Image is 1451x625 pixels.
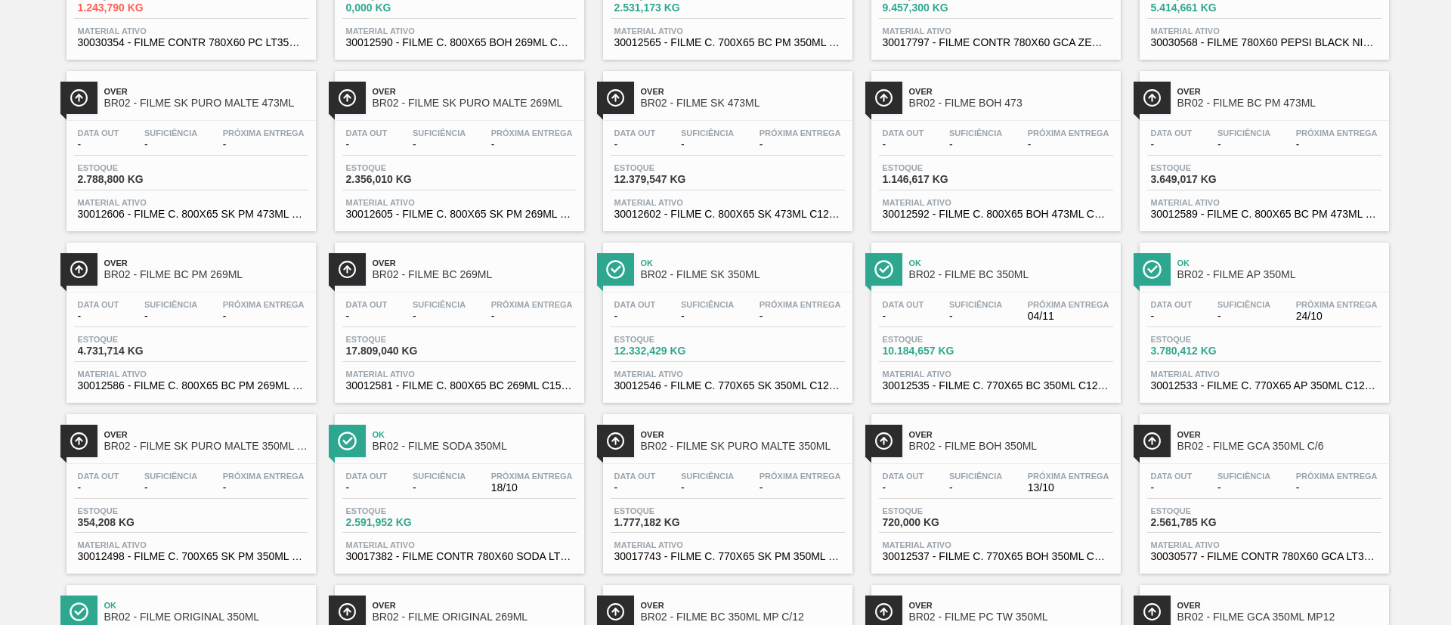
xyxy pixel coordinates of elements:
[70,432,88,450] img: Ícone
[1028,300,1109,309] span: Próxima Entrega
[104,258,308,268] span: Over
[1296,472,1378,481] span: Próxima Entrega
[1177,601,1381,610] span: Over
[1151,551,1378,562] span: 30030577 - FILME CONTR 780X60 GCA LT350 6PACK
[606,88,625,107] img: Ícone
[1143,432,1162,450] img: Ícone
[1296,482,1378,494] span: -
[883,300,924,309] span: Data out
[346,300,388,309] span: Data out
[883,26,1109,36] span: Material ativo
[760,472,841,481] span: Próxima Entrega
[592,231,860,403] a: ÍconeOkBR02 - FILME SK 350MLData out-Suficiência-Próxima Entrega-Estoque12.332,429 KGMaterial ati...
[1217,482,1270,494] span: -
[346,482,388,494] span: -
[1217,139,1270,150] span: -
[373,87,577,96] span: Over
[1177,97,1381,109] span: BR02 - FILME BC PM 473ML
[1151,345,1257,357] span: 3.780,412 KG
[491,300,573,309] span: Próxima Entrega
[641,430,845,439] span: Over
[338,602,357,621] img: Ícone
[614,506,720,515] span: Estoque
[78,163,184,172] span: Estoque
[346,128,388,138] span: Data out
[491,139,573,150] span: -
[223,472,305,481] span: Próxima Entrega
[1151,335,1257,344] span: Estoque
[78,139,119,150] span: -
[949,472,1002,481] span: Suficiência
[346,311,388,322] span: -
[346,370,573,379] span: Material ativo
[104,611,308,623] span: BR02 - FILME ORIGINAL 350ML
[373,258,577,268] span: Over
[883,370,1109,379] span: Material ativo
[1151,311,1193,322] span: -
[144,139,197,150] span: -
[614,300,656,309] span: Data out
[373,611,577,623] span: BR02 - FILME ORIGINAL 269ML
[78,551,305,562] span: 30012498 - FILME C. 700X65 SK PM 350ML SLK 429
[346,198,573,207] span: Material ativo
[104,269,308,280] span: BR02 - FILME BC PM 269ML
[883,517,988,528] span: 720,000 KG
[223,139,305,150] span: -
[78,472,119,481] span: Data out
[681,139,734,150] span: -
[78,300,119,309] span: Data out
[614,335,720,344] span: Estoque
[1028,482,1109,494] span: 13/10
[592,403,860,574] a: ÍconeOverBR02 - FILME SK PURO MALTE 350MLData out-Suficiência-Próxima Entrega-Estoque1.777,182 KG...
[346,506,452,515] span: Estoque
[78,345,184,357] span: 4.731,714 KG
[373,97,577,109] span: BR02 - FILME SK PURO MALTE 269ML
[681,128,734,138] span: Suficiência
[1177,441,1381,452] span: BR02 - FILME GCA 350ML C/6
[144,300,197,309] span: Suficiência
[614,380,841,391] span: 30012546 - FILME C. 770X65 SK 350ML C12 429
[223,482,305,494] span: -
[78,540,305,549] span: Material ativo
[1151,300,1193,309] span: Data out
[373,601,577,610] span: Over
[860,231,1128,403] a: ÍconeOkBR02 - FILME BC 350MLData out-Suficiência-Próxima Entrega04/11Estoque10.184,657 KGMaterial...
[413,482,466,494] span: -
[1151,506,1257,515] span: Estoque
[949,311,1002,322] span: -
[1151,139,1193,150] span: -
[1151,2,1257,14] span: 5.414,661 KG
[1151,380,1378,391] span: 30012533 - FILME C. 770X65 AP 350ML C12 429
[1217,300,1270,309] span: Suficiência
[223,311,305,322] span: -
[909,269,1113,280] span: BR02 - FILME BC 350ML
[1151,482,1193,494] span: -
[78,380,305,391] span: 30012586 - FILME C. 800X65 BC PM 269ML C15 429
[641,441,845,452] span: BR02 - FILME SK PURO MALTE 350ML
[70,602,88,621] img: Ícone
[104,97,308,109] span: BR02 - FILME SK PURO MALTE 473ML
[1151,163,1257,172] span: Estoque
[78,517,184,528] span: 354,208 KG
[491,128,573,138] span: Próxima Entrega
[860,403,1128,574] a: ÍconeOverBR02 - FILME BOH 350MLData out-Suficiência-Próxima Entrega13/10Estoque720,000 KGMaterial...
[874,602,893,621] img: Ícone
[1177,258,1381,268] span: Ok
[78,311,119,322] span: -
[614,198,841,207] span: Material ativo
[909,430,1113,439] span: Over
[614,128,656,138] span: Data out
[909,87,1113,96] span: Over
[883,2,988,14] span: 9.457,300 KG
[55,231,323,403] a: ÍconeOverBR02 - FILME BC PM 269MLData out-Suficiência-Próxima Entrega-Estoque4.731,714 KGMaterial...
[909,258,1113,268] span: Ok
[681,472,734,481] span: Suficiência
[413,128,466,138] span: Suficiência
[949,300,1002,309] span: Suficiência
[55,403,323,574] a: ÍconeOverBR02 - FILME SK PURO MALTE 350ML SLEEKData out-Suficiência-Próxima Entrega-Estoque354,20...
[883,174,988,185] span: 1.146,617 KG
[346,517,452,528] span: 2.591,952 KG
[614,517,720,528] span: 1.777,182 KG
[1177,87,1381,96] span: Over
[883,472,924,481] span: Data out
